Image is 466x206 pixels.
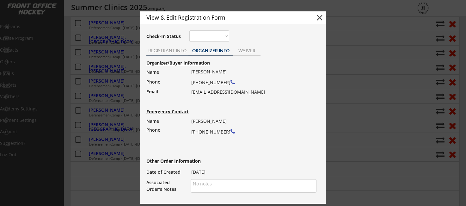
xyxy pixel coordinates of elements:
[188,48,233,53] div: ORGANIZER INFO
[146,159,224,163] div: Other Order Information
[146,48,188,53] div: REGISTRANT INFO
[146,179,185,192] div: Associated Order's Notes
[146,34,182,39] div: Check-In Status
[315,13,324,22] button: close
[146,67,185,106] div: Name Phone Email
[191,67,312,97] div: [PERSON_NAME] [PHONE_NUMBER] [EMAIL_ADDRESS][DOMAIN_NAME]
[146,61,281,65] div: Organizer/Buyer Information
[233,48,261,53] div: WAIVER
[191,168,312,177] div: [DATE]
[191,117,312,155] div: [PERSON_NAME] [PHONE_NUMBER]
[146,117,185,134] div: Name Phone
[146,109,195,114] div: Emergency Contact
[146,168,185,177] div: Date of Created
[146,15,304,20] div: View & Edit Registration Form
